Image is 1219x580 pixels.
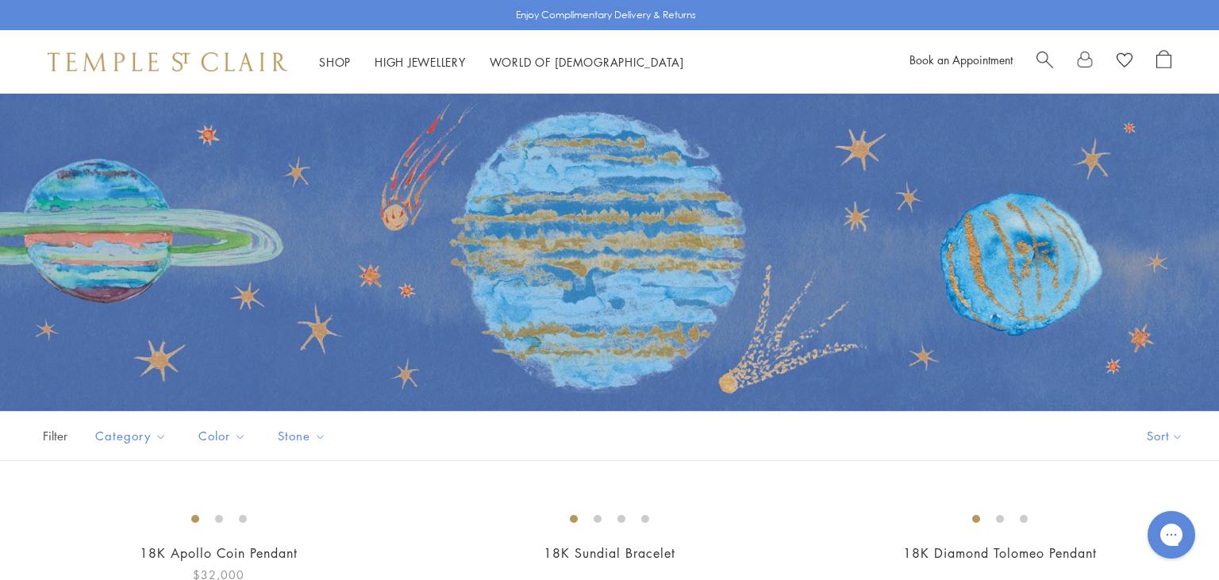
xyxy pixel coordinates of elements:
[266,418,338,454] button: Stone
[190,426,258,446] span: Color
[1036,50,1053,74] a: Search
[140,544,298,562] a: 18K Apollo Coin Pendant
[490,54,684,70] a: World of [DEMOGRAPHIC_DATA]World of [DEMOGRAPHIC_DATA]
[1140,505,1203,564] iframe: Gorgias live chat messenger
[1156,50,1171,74] a: Open Shopping Bag
[87,426,179,446] span: Category
[270,426,338,446] span: Stone
[544,544,675,562] a: 18K Sundial Bracelet
[375,54,466,70] a: High JewelleryHigh Jewellery
[909,52,1013,67] a: Book an Appointment
[319,52,684,72] nav: Main navigation
[1117,50,1132,74] a: View Wishlist
[903,544,1097,562] a: 18K Diamond Tolomeo Pendant
[48,52,287,71] img: Temple St. Clair
[516,7,696,23] p: Enjoy Complimentary Delivery & Returns
[1111,412,1219,460] button: Show sort by
[319,54,351,70] a: ShopShop
[187,418,258,454] button: Color
[83,418,179,454] button: Category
